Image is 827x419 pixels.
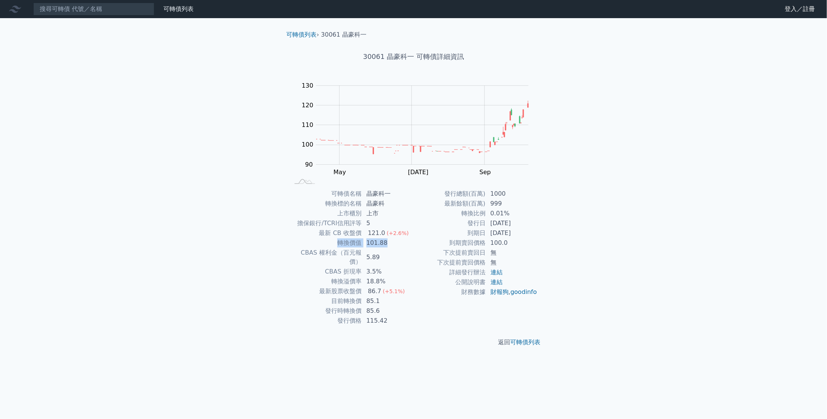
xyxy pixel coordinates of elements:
td: 可轉債名稱 [290,189,362,199]
tspan: Sep [479,169,491,176]
td: CBAS 權利金（百元報價） [290,248,362,267]
a: 可轉債列表 [287,31,317,38]
td: 3.5% [362,267,414,277]
g: Chart [298,82,540,192]
td: 晶豪科一 [362,189,414,199]
a: 登入／註冊 [779,3,821,15]
td: 上市 [362,209,414,218]
td: 轉換溢價率 [290,277,362,286]
td: 發行總額(百萬) [414,189,486,199]
td: 最新 CB 收盤價 [290,228,362,238]
tspan: 100 [302,141,313,148]
tspan: 90 [305,161,313,168]
input: 搜尋可轉債 代號／名稱 [33,3,154,15]
td: 目前轉換價 [290,296,362,306]
td: 100.0 [486,238,538,248]
td: [DATE] [486,218,538,228]
a: 可轉債列表 [510,339,541,346]
td: 轉換標的名稱 [290,199,362,209]
td: 轉換價值 [290,238,362,248]
td: 1000 [486,189,538,199]
td: 0.01% [486,209,538,218]
td: 晶豪科 [362,199,414,209]
a: 連結 [490,278,503,286]
td: 公開說明書 [414,277,486,287]
a: 財報狗 [490,288,509,295]
td: 到期賣回價格 [414,238,486,248]
a: 連結 [490,269,503,276]
tspan: 120 [302,102,313,109]
tspan: 130 [302,82,313,89]
td: 發行時轉換價 [290,306,362,316]
td: 到期日 [414,228,486,238]
td: 無 [486,248,538,258]
li: › [287,30,319,39]
td: 115.42 [362,316,414,326]
td: 下次提前賣回日 [414,248,486,258]
td: 5 [362,218,414,228]
td: 下次提前賣回價格 [414,258,486,267]
iframe: Chat Widget [789,383,827,419]
td: 最新股票收盤價 [290,286,362,296]
td: 85.6 [362,306,414,316]
tspan: [DATE] [408,169,428,176]
td: 5.89 [362,248,414,267]
td: [DATE] [486,228,538,238]
td: 轉換比例 [414,209,486,218]
td: 18.8% [362,277,414,286]
span: (+5.1%) [383,288,405,294]
td: 擔保銀行/TCRI信用評等 [290,218,362,228]
a: 可轉債列表 [163,5,194,12]
td: 最新餘額(百萬) [414,199,486,209]
td: 上市櫃別 [290,209,362,218]
td: , [486,287,538,297]
tspan: May [334,169,346,176]
td: 財務數據 [414,287,486,297]
tspan: 110 [302,121,313,128]
td: 85.1 [362,296,414,306]
li: 30061 晶豪科一 [321,30,366,39]
td: 發行日 [414,218,486,228]
td: 發行價格 [290,316,362,326]
div: 121.0 [366,229,387,238]
span: (+2.6%) [387,230,409,236]
td: 詳細發行辦法 [414,267,486,277]
p: 返回 [281,338,547,347]
a: goodinfo [510,288,537,295]
td: 101.88 [362,238,414,248]
div: 86.7 [366,287,383,296]
td: CBAS 折現率 [290,267,362,277]
td: 999 [486,199,538,209]
td: 無 [486,258,538,267]
h1: 30061 晶豪科一 可轉債詳細資訊 [281,51,547,62]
